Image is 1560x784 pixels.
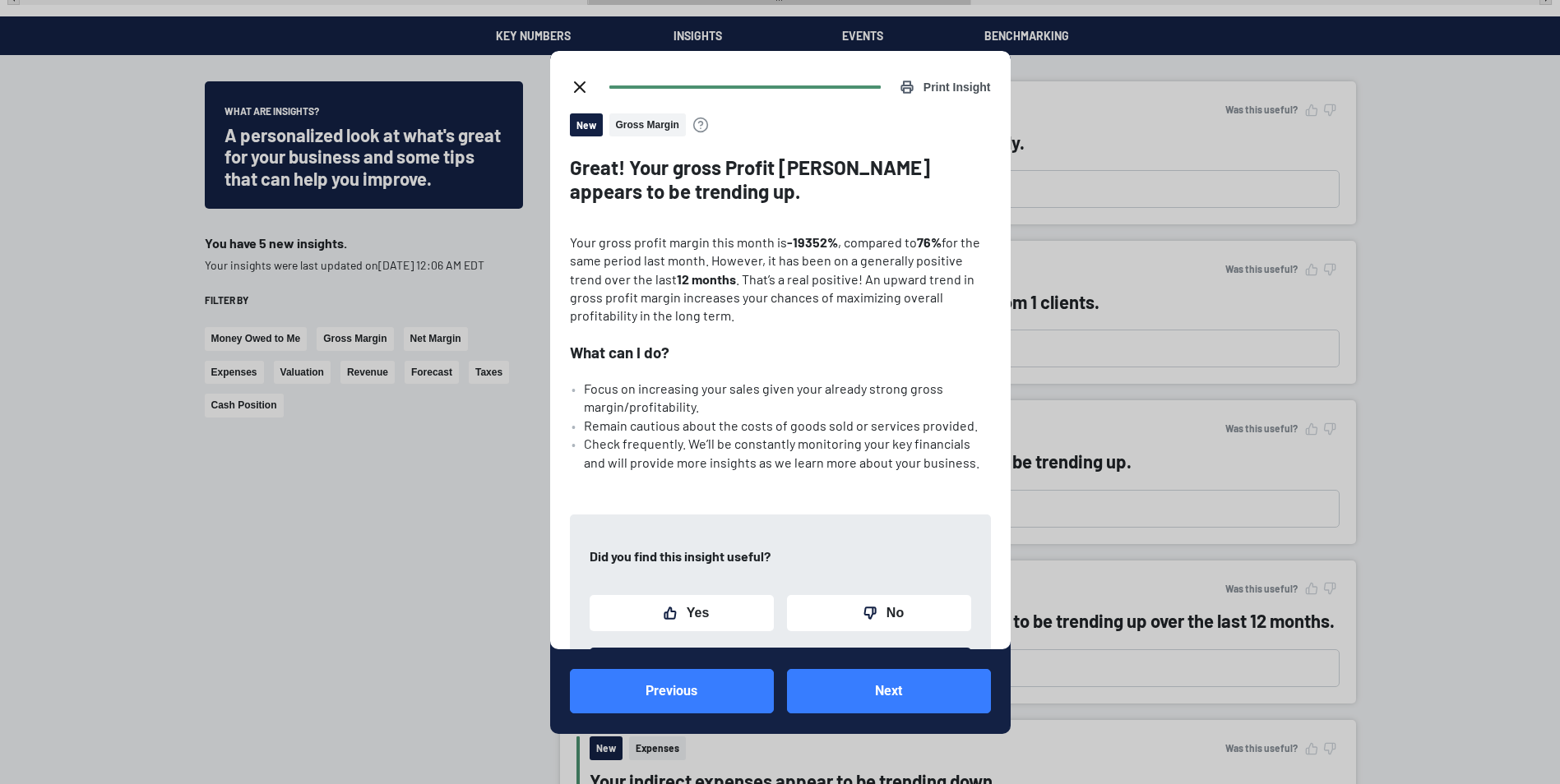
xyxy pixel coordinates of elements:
h3: What can I do? [570,342,991,363]
p: Your gross profit margin this month is , compared to for the same period last month. However, it ... [570,233,991,325]
h3: Great! Your gross Profit [PERSON_NAME] appears to be trending up. [570,156,991,204]
button: Print Insight [881,81,991,94]
li: Focus on increasing your sales given your already strong gross margin/profitability. [584,380,991,417]
li: Check frequently. We’ll be constantly monitoring your key financials and will provide more insigh... [584,435,991,472]
button: Yes [590,595,774,631]
strong: Did you find this insight useful? [590,548,771,564]
button: close dialog [563,71,596,104]
button: No [787,595,971,631]
button: Submit Feedback [590,648,971,680]
strong: 12 months [677,271,736,287]
span: New [570,113,603,137]
strong: 76% [917,234,942,250]
span: Gross Margin [609,113,686,137]
button: Gross Margin [609,113,709,137]
li: Remain cautious about the costs of goods sold or services provided. [584,417,991,435]
button: Next [787,669,991,713]
strong: -19352% [787,234,838,250]
button: Previous [570,669,774,713]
